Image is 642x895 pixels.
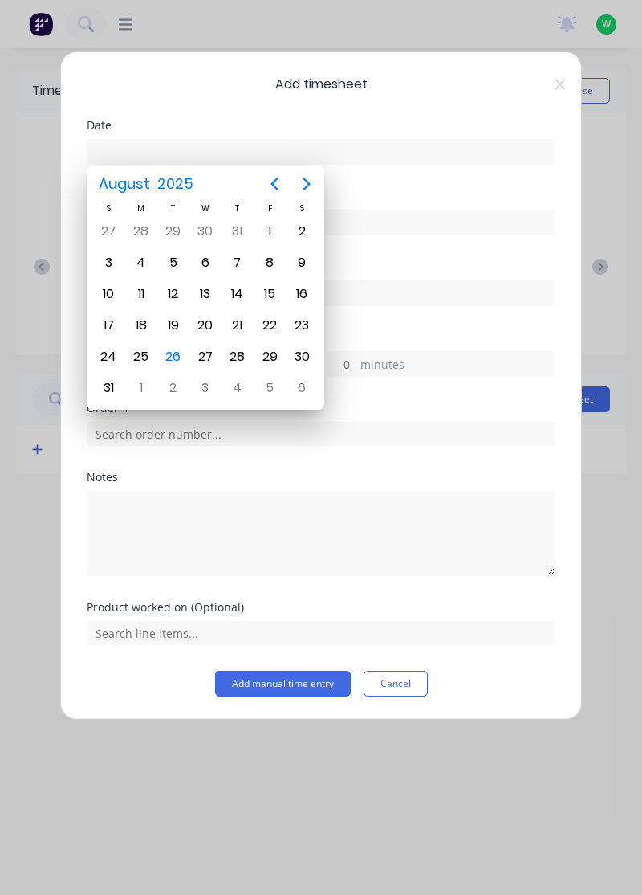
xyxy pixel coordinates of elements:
div: Thursday, August 21, 2025 [226,313,250,337]
div: Thursday, August 7, 2025 [226,251,250,275]
input: 0 [328,352,356,376]
div: Friday, August 29, 2025 [258,345,282,369]
div: Today, Tuesday, August 26, 2025 [161,345,185,369]
div: Sunday, August 31, 2025 [96,376,120,400]
div: Saturday, August 30, 2025 [290,345,314,369]
div: Wednesday, August 27, 2025 [193,345,217,369]
span: 2025 [153,170,197,198]
div: S [286,202,318,215]
div: Friday, August 8, 2025 [258,251,282,275]
div: Monday, August 11, 2025 [129,282,153,306]
div: Date [87,120,555,131]
div: Friday, September 5, 2025 [258,376,282,400]
div: Saturday, September 6, 2025 [290,376,314,400]
div: Friday, August 1, 2025 [258,219,282,243]
div: Friday, August 22, 2025 [258,313,282,337]
span: August [95,170,153,198]
div: Tuesday, September 2, 2025 [161,376,185,400]
div: Saturday, August 9, 2025 [290,251,314,275]
div: Monday, September 1, 2025 [129,376,153,400]
div: Saturday, August 23, 2025 [290,313,314,337]
div: T [157,202,189,215]
div: S [92,202,124,215]
div: Wednesday, July 30, 2025 [193,219,217,243]
input: Search line items... [87,621,555,645]
div: Notes [87,472,555,483]
div: Monday, August 25, 2025 [129,345,153,369]
div: Thursday, July 31, 2025 [226,219,250,243]
div: W [189,202,221,215]
div: Sunday, August 24, 2025 [96,345,120,369]
div: T [221,202,254,215]
div: Wednesday, August 20, 2025 [193,313,217,337]
div: Thursday, August 14, 2025 [226,282,250,306]
div: M [124,202,156,215]
div: Monday, July 28, 2025 [129,219,153,243]
button: Previous page [258,168,291,200]
div: Sunday, August 3, 2025 [96,251,120,275]
button: Cancel [364,671,428,697]
div: Sunday, August 17, 2025 [96,313,120,337]
div: Thursday, September 4, 2025 [226,376,250,400]
div: F [254,202,286,215]
div: Monday, August 4, 2025 [129,251,153,275]
div: Monday, August 18, 2025 [129,313,153,337]
input: Search order number... [87,422,555,446]
span: Add timesheet [87,75,555,94]
div: Saturday, August 16, 2025 [290,282,314,306]
div: Wednesday, September 3, 2025 [193,376,217,400]
div: Tuesday, August 12, 2025 [161,282,185,306]
div: Sunday, July 27, 2025 [96,219,120,243]
button: Add manual time entry [215,671,351,697]
div: Sunday, August 10, 2025 [96,282,120,306]
div: Tuesday, July 29, 2025 [161,219,185,243]
div: Wednesday, August 6, 2025 [193,251,217,275]
div: Tuesday, August 19, 2025 [161,313,185,337]
button: Next page [291,168,323,200]
div: Friday, August 15, 2025 [258,282,282,306]
div: Thursday, August 28, 2025 [226,345,250,369]
button: August2025 [88,170,203,198]
div: Product worked on (Optional) [87,602,555,613]
label: minutes [360,356,555,376]
div: Saturday, August 2, 2025 [290,219,314,243]
div: Tuesday, August 5, 2025 [161,251,185,275]
div: Order # [87,403,555,414]
div: Wednesday, August 13, 2025 [193,282,217,306]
